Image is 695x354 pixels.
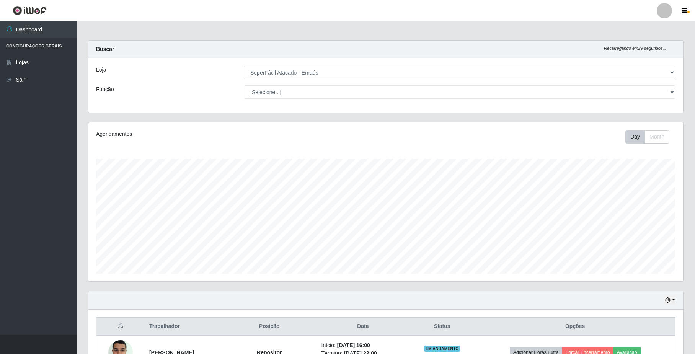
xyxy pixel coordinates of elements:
li: Início: [321,341,405,349]
img: CoreUI Logo [13,6,47,15]
label: Loja [96,66,106,74]
th: Posição [222,318,317,336]
label: Função [96,85,114,93]
button: Month [644,130,669,144]
i: Recarregando em 29 segundos... [604,46,666,51]
th: Data [317,318,409,336]
button: Day [625,130,645,144]
th: Status [409,318,475,336]
strong: Buscar [96,46,114,52]
div: First group [625,130,669,144]
span: EM ANDAMENTO [424,346,460,352]
th: Opções [475,318,675,336]
time: [DATE] 16:00 [337,342,370,348]
th: Trabalhador [145,318,222,336]
div: Agendamentos [96,130,331,138]
div: Toolbar with button groups [625,130,675,144]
